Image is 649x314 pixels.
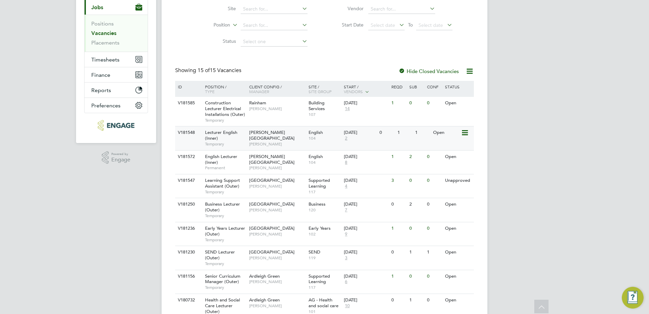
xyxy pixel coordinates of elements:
[425,222,443,235] div: 0
[344,274,388,279] div: [DATE]
[344,303,351,309] span: 10
[390,97,407,109] div: 1
[344,231,348,237] span: 9
[344,178,388,184] div: [DATE]
[247,81,307,97] div: Client Config /
[205,89,215,94] span: Type
[390,246,407,259] div: 0
[249,89,269,94] span: Manager
[390,151,407,163] div: 1
[309,231,341,237] span: 102
[398,68,459,74] label: Hide Closed Vacancies
[443,294,473,307] div: Open
[371,22,395,28] span: Select date
[344,106,351,112] span: 14
[249,225,295,231] span: [GEOGRAPHIC_DATA]
[176,294,200,307] div: V180732
[309,136,341,141] span: 104
[390,294,407,307] div: 0
[309,255,341,261] span: 119
[205,189,246,195] span: Temporary
[98,120,134,131] img: protocol-logo-retina.png
[176,97,200,109] div: V181585
[175,67,243,74] div: Showing
[91,102,120,109] span: Preferences
[249,106,305,111] span: [PERSON_NAME]
[198,67,241,74] span: 15 Vacancies
[205,154,237,165] span: English Lecturer (Inner)
[205,261,246,266] span: Temporary
[408,81,425,92] div: Sub
[344,136,348,141] span: 2
[85,67,148,82] button: Finance
[191,22,230,29] label: Position
[205,225,245,237] span: Early Years Lecturer (Outer)
[443,81,473,92] div: Status
[249,297,280,303] span: Ardleigh Green
[425,270,443,283] div: 0
[425,174,443,187] div: 0
[309,112,341,117] span: 107
[249,177,295,183] span: [GEOGRAPHIC_DATA]
[309,201,326,207] span: Business
[368,4,435,14] input: Search for...
[176,151,200,163] div: V181572
[344,226,388,231] div: [DATE]
[406,20,415,29] span: To
[309,285,341,290] span: 117
[344,184,348,189] span: 4
[443,97,473,109] div: Open
[443,270,473,283] div: Open
[205,237,246,243] span: Temporary
[249,207,305,213] span: [PERSON_NAME]
[344,255,348,261] span: 3
[200,81,247,97] div: Position /
[408,198,425,211] div: 2
[205,249,235,261] span: SEND Lecturer (Outer)
[342,81,390,98] div: Start /
[344,297,388,303] div: [DATE]
[390,222,407,235] div: 1
[309,273,330,285] span: Supported Learning
[85,52,148,67] button: Timesheets
[84,120,148,131] a: Go to home page
[425,198,443,211] div: 0
[344,207,348,213] span: 7
[111,151,130,157] span: Powered by
[205,118,246,123] span: Temporary
[249,279,305,284] span: [PERSON_NAME]
[205,141,246,147] span: Temporary
[344,202,388,207] div: [DATE]
[324,5,364,12] label: Vendor
[91,4,103,11] span: Jobs
[344,279,348,285] span: 6
[309,177,330,189] span: Supported Learning
[249,165,305,171] span: [PERSON_NAME]
[205,100,245,117] span: Construction Lecturer Electrical Installations (Outer)
[413,126,431,139] div: 1
[309,189,341,195] span: 117
[309,249,320,255] span: SEND
[324,22,364,28] label: Start Date
[197,38,236,44] label: Status
[309,154,323,159] span: English
[443,174,473,187] div: Unapproved
[205,285,246,290] span: Temporary
[176,126,200,139] div: V181548
[309,207,341,213] span: 120
[249,184,305,189] span: [PERSON_NAME]
[390,174,407,187] div: 3
[390,81,407,92] div: Reqd
[419,22,443,28] span: Select date
[431,126,461,139] div: Open
[396,126,413,139] div: 1
[176,246,200,259] div: V181230
[378,126,395,139] div: 0
[91,56,119,63] span: Timesheets
[307,81,342,97] div: Site /
[91,87,111,93] span: Reports
[91,72,110,78] span: Finance
[249,303,305,309] span: [PERSON_NAME]
[205,177,240,189] span: Learning Support Assistant (Outer)
[443,151,473,163] div: Open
